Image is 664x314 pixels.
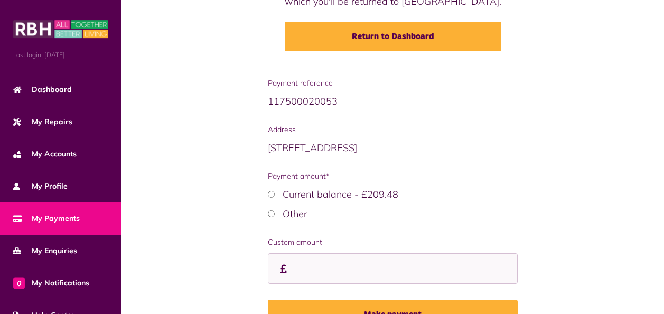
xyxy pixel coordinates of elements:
span: My Profile [13,181,68,192]
span: [STREET_ADDRESS] [268,142,357,154]
span: 117500020053 [268,95,338,107]
span: 0 [13,277,25,289]
label: Other [283,208,307,220]
span: Last login: [DATE] [13,50,108,60]
span: Payment amount* [268,171,518,182]
a: Return to Dashboard [285,22,501,51]
label: Custom amount [268,237,518,248]
span: My Accounts [13,149,77,160]
span: Payment reference [268,78,518,89]
span: My Enquiries [13,245,77,256]
img: MyRBH [13,19,108,40]
span: My Repairs [13,116,72,127]
label: Current balance - £209.48 [283,188,398,200]
span: Address [268,124,518,135]
span: Dashboard [13,84,72,95]
span: My Payments [13,213,80,224]
span: My Notifications [13,278,89,289]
